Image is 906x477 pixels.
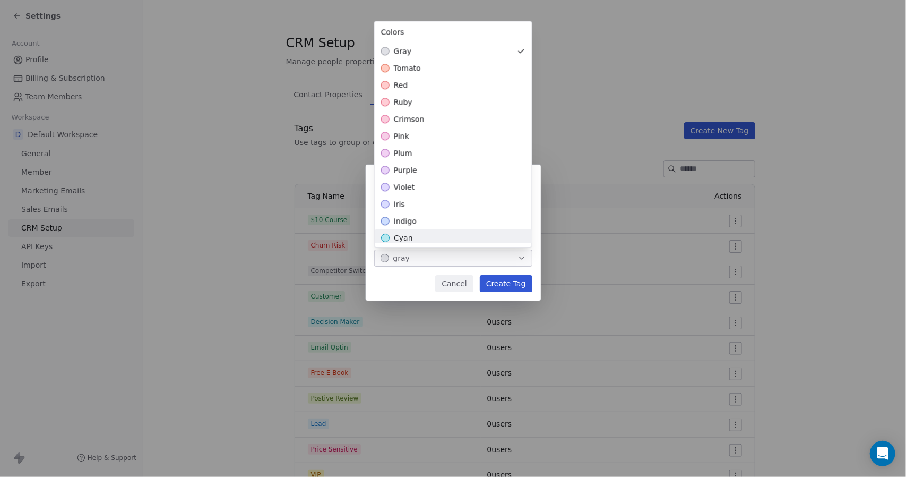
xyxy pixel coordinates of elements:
[394,114,425,124] span: crimson
[394,182,415,192] span: violet
[394,131,409,141] span: pink
[394,46,411,56] span: gray
[394,148,412,158] span: plum
[394,199,405,209] span: iris
[394,216,417,226] span: indigo
[394,165,417,175] span: purple
[394,97,412,107] span: ruby
[394,63,421,73] span: tomato
[394,233,413,243] span: cyan
[394,80,408,90] span: red
[381,28,404,36] span: Colors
